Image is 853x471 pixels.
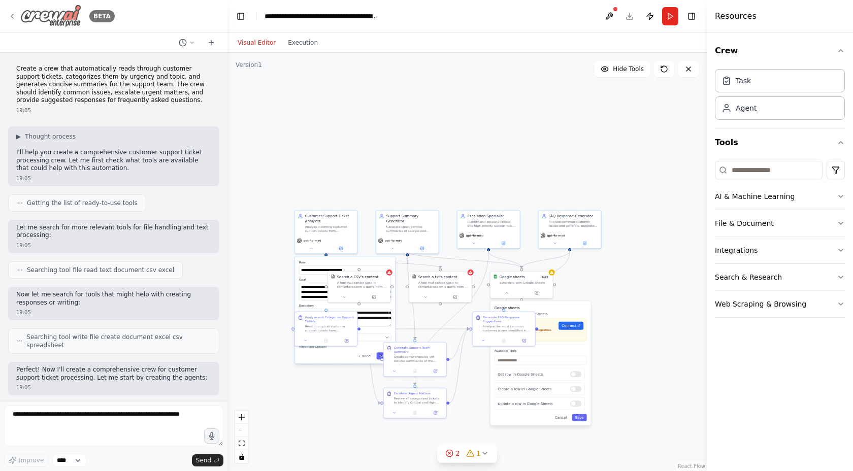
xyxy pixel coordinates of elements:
[356,352,375,359] button: Cancel
[299,260,391,264] label: Role
[383,342,447,377] div: Generate Support Team SummaryCreate comprehensive yet concise summaries of the categorized suppor...
[715,128,845,157] button: Tools
[408,245,437,251] button: Open in side panel
[404,368,425,374] button: No output available
[493,338,514,344] button: No output available
[376,352,391,359] button: Save
[495,305,587,310] h3: Google sheets
[235,437,248,450] button: fit view
[426,410,444,416] button: Open in side panel
[495,311,587,316] p: Sync data with Google Sheets
[715,10,757,22] h4: Resources
[331,275,335,279] img: CSVSearchTool
[294,210,358,254] div: Customer Support Ticket AnalyzerAnalyze incoming customer support tickets from {ticket_source} an...
[385,239,403,243] span: gpt-4o-mini
[394,355,443,363] div: Create comprehensive yet concise summaries of the categorized support tickets for the {support_te...
[235,411,248,463] div: React Flow controls
[337,275,379,280] div: Search a CSV's content
[16,132,21,141] span: ▶
[501,251,572,309] g: Edge from 79170a00-a32f-4cb3-8ccc-ef727695de0a to 97b1ae33-0f6a-4267-a504-c1e2c1cd6b37
[19,456,44,464] span: Improve
[494,275,498,279] img: Google Sheets
[538,210,602,249] div: FAQ Response GeneratorAnalyze common customer issues and generate suggested responses for frequen...
[282,37,324,49] button: Execution
[299,304,391,308] label: Backstory
[27,266,174,274] span: Searching tool file read text document csv excel
[299,329,391,333] label: Model
[337,281,387,289] div: A tool that can be used to semantic search a query from a CSV's content.
[305,214,354,224] div: Customer Support Ticket Analyzer
[299,278,391,282] label: Goal
[236,61,262,69] div: Version 1
[16,107,211,114] div: 19:05
[203,37,219,49] button: Start a new chat
[196,456,211,464] span: Send
[26,333,211,349] span: Searching tool write file create document excel csv spreadsheet
[715,157,845,326] div: Tools
[736,76,751,86] div: Task
[16,149,211,173] p: I'll help you create a comprehensive customer support ticket processing crew. Let me first check ...
[519,251,572,268] g: Edge from 79170a00-a32f-4cb3-8ccc-ef727695de0a to 830f67ea-24b3-40bf-b5eb-27b2e1dddaf7
[305,324,354,332] div: Read through all customer support tickets from {ticket_source} and perform comprehensive analysis...
[559,322,583,330] a: Connect
[327,271,391,303] div: CSVSearchToolSearch a CSV's contentA tool that can be used to semantic search a query from a CSV'...
[500,281,550,285] div: Sync data with Google Sheets
[489,240,518,246] button: Open in side panel
[500,275,525,280] div: Google sheets
[562,323,576,328] span: Connect
[383,388,447,419] div: Escalate Urgent MattersReview all categorized tickets to identify Critical and High priority issu...
[235,411,248,424] button: zoom in
[192,454,223,466] button: Send
[412,251,491,385] g: Edge from 915b5048-dcf1-4165-bc65-21aad6105b14 to 990cec92-6141-4412-bd7e-451cf7675b09
[304,239,321,243] span: gpt-4o-mini
[418,281,469,289] div: A tool that can be used to semantic search a query from a txt's content.
[338,338,355,344] button: Open in side panel
[468,220,517,228] div: Identify and escalate critical and high-priority support tickets that require immediate attention...
[16,384,211,391] div: 19:05
[16,309,211,316] div: 19:05
[613,65,644,73] span: Hide Tools
[394,391,431,395] div: Escalate Urgent Matters
[715,210,845,237] button: File & Document
[4,454,48,467] button: Improve
[678,463,705,469] a: React Flow attribution
[715,37,845,65] button: Crew
[547,233,565,238] span: gpt-4o-mini
[16,224,211,240] p: Let me search for more relevant tools for file handling and text processing:
[386,214,436,224] div: Support Summary Generator
[16,65,211,105] p: Create a crew that automatically reads through customer support tickets, categorizes them by urge...
[498,372,566,377] p: Get row in Google Sheets
[498,386,566,391] p: Create a row in Google Sheets
[595,61,650,77] button: Hide Tools
[359,294,388,300] button: Open in side panel
[299,344,391,349] button: Advanced Options
[326,245,355,251] button: Open in side panel
[498,401,566,406] p: Update a row in Google Sheets
[27,199,138,207] span: Getting the list of ready-to-use tools
[441,294,470,300] button: Open in side panel
[386,225,436,233] div: Generate clear, concise summaries of categorized support tickets for the {support_team}. Create c...
[455,448,460,458] span: 2
[418,275,457,280] div: Search a txt's content
[715,264,845,290] button: Search & Research
[437,444,497,463] button: 21
[16,132,76,141] button: ▶Thought process
[20,5,81,27] img: Logo
[175,37,199,49] button: Switch to previous chat
[515,338,533,344] button: Open in side panel
[315,338,337,344] button: No output available
[570,240,599,246] button: Open in side panel
[305,225,354,233] div: Analyze incoming customer support tickets from {ticket_source} and categorize them by urgency lev...
[409,271,472,303] div: TXTSearchToolSearch a txt's contentA tool that can be used to semantic search a query from a txt'...
[540,275,549,280] span: Number of enabled actions
[234,9,248,23] button: Hide left sidebar
[394,346,443,354] div: Generate Support Team Summary
[89,10,115,22] div: BETA
[457,210,520,249] div: Escalation SpecialistIdentify and escalate critical and high-priority support tickets that requir...
[404,410,425,416] button: No output available
[486,251,524,268] g: Edge from 915b5048-dcf1-4165-bc65-21aad6105b14 to 830f67ea-24b3-40bf-b5eb-27b2e1dddaf7
[549,214,598,219] div: FAQ Response Generator
[736,103,757,113] div: Agent
[483,324,532,332] div: Analyze the most common customer issues identified in the ticket analysis and create suggested re...
[235,450,248,463] button: toggle interactivity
